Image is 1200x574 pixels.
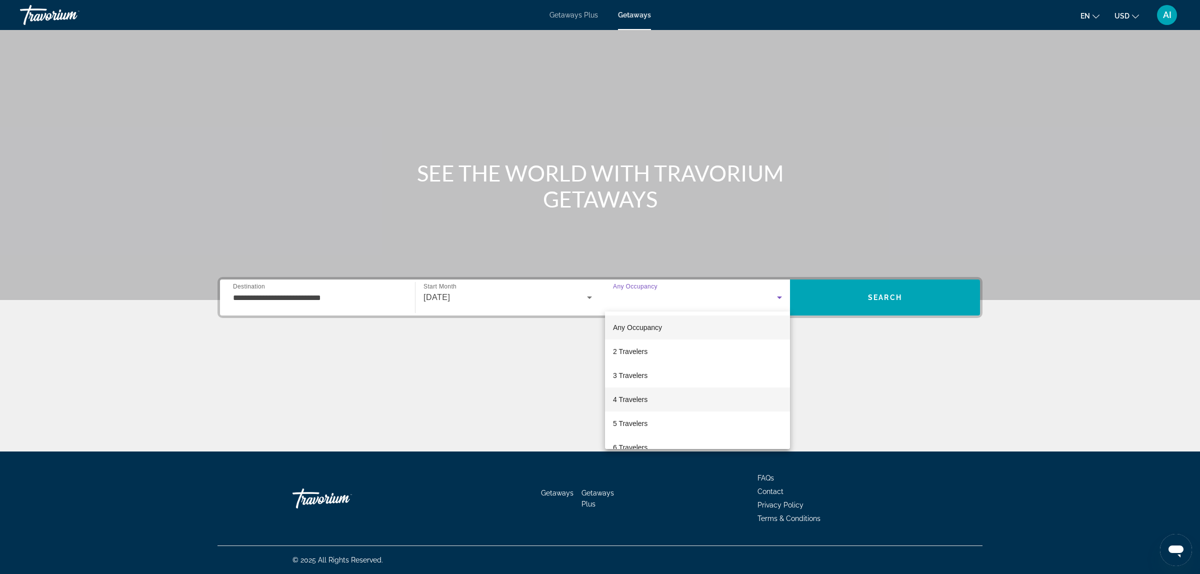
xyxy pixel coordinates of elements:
span: 4 Travelers [613,393,647,405]
span: 2 Travelers [613,345,647,357]
iframe: Button to launch messaging window [1160,534,1192,566]
span: Any Occupancy [613,323,662,331]
span: 5 Travelers [613,417,647,429]
span: 3 Travelers [613,369,647,381]
span: 6 Travelers [613,441,647,453]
